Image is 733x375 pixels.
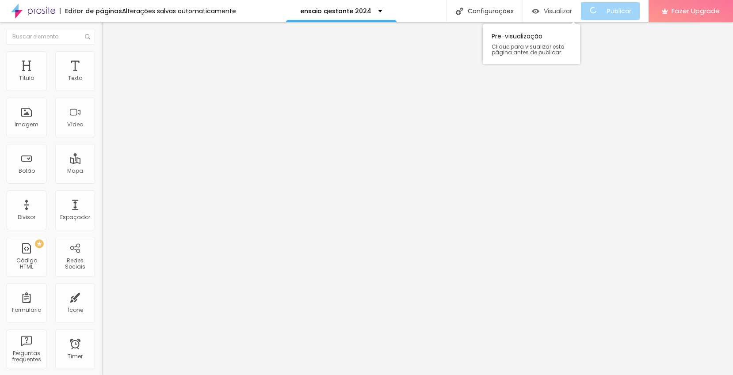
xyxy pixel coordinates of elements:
div: Divisor [18,214,35,220]
span: Visualizar [544,8,572,15]
div: Código HTML [9,258,44,270]
img: Icone [85,34,90,39]
span: Clique para visualizar esta página antes de publicar. [492,44,571,55]
button: Publicar [581,2,640,20]
button: Visualizar [523,2,581,20]
div: Botão [19,168,35,174]
p: ensaio gestante 2024 [300,8,371,14]
div: Perguntas frequentes [9,350,44,363]
div: Ícone [68,307,83,313]
div: Editor de páginas [60,8,122,14]
img: view-1.svg [532,8,539,15]
div: Pre-visualização [483,24,580,64]
div: Vídeo [67,121,83,128]
span: Publicar [607,8,631,15]
div: Formulário [12,307,41,313]
div: Texto [68,75,82,81]
div: Alterações salvas automaticamente [122,8,236,14]
div: Timer [68,353,83,360]
input: Buscar elemento [7,29,95,45]
iframe: Editor [102,22,733,375]
div: Redes Sociais [57,258,92,270]
div: Imagem [15,121,38,128]
img: Icone [456,8,463,15]
span: Fazer Upgrade [672,7,720,15]
div: Espaçador [60,214,90,220]
div: Mapa [67,168,83,174]
div: Título [19,75,34,81]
